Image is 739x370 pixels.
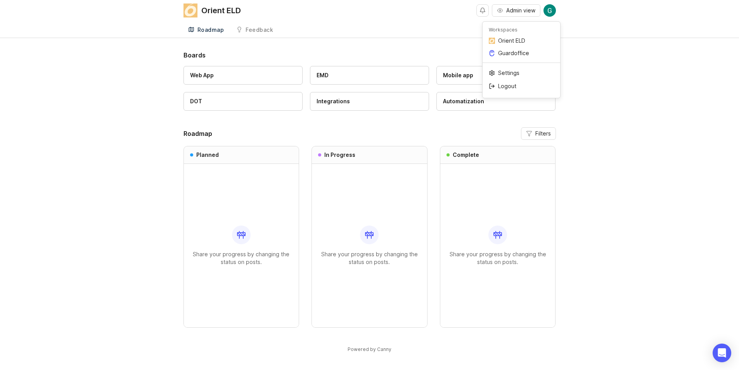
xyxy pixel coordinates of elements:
[506,7,535,14] span: Admin view
[436,92,556,111] a: Automatization
[310,66,429,85] a: EMD
[483,35,560,47] a: Orient ELD
[183,3,197,17] img: Orient ELD logo
[436,66,556,85] a: Mobile app
[447,250,549,266] p: Share your progress by changing the status on posts.
[246,27,273,33] div: Feedback
[492,4,540,17] button: Admin view
[498,49,529,57] p: Guardoffice
[535,130,551,137] span: Filters
[476,4,489,17] button: Notifications
[324,151,355,159] h3: In Progress
[317,71,329,80] div: EMD
[521,127,556,140] button: Filters
[190,97,202,106] div: DOT
[317,97,350,106] div: Integrations
[498,69,519,77] p: Settings
[443,97,484,106] div: Automatization
[443,71,473,80] div: Mobile app
[190,250,293,266] p: Share your progress by changing the status on posts.
[483,67,560,79] a: Settings
[498,82,516,90] p: Logout
[498,37,525,45] p: Orient ELD
[483,47,560,59] a: Guardoffice
[346,345,393,354] a: Powered by Canny
[310,92,429,111] a: Integrations
[183,22,229,38] a: Roadmap
[183,50,556,60] h1: Boards
[183,66,303,85] a: Web App
[196,151,219,159] h3: Planned
[543,4,556,17] img: Guard Manager
[190,71,214,80] div: Web App
[713,344,731,362] div: Open Intercom Messenger
[232,22,278,38] a: Feedback
[453,151,479,159] h3: Complete
[183,129,212,138] h2: Roadmap
[489,26,517,33] p: Workspaces
[183,92,303,111] a: DOT
[197,27,224,33] div: Roadmap
[201,7,241,14] div: Orient ELD
[318,250,421,266] p: Share your progress by changing the status on posts.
